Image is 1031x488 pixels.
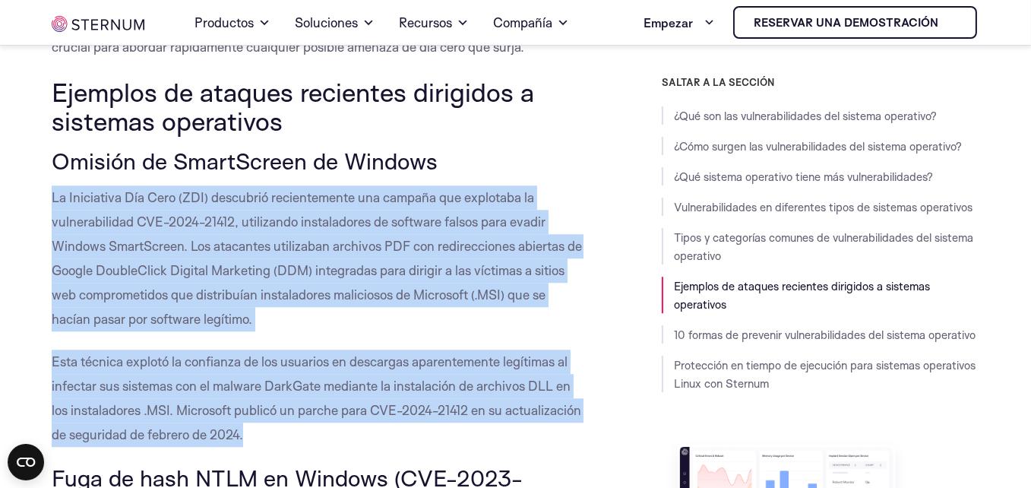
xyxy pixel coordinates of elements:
[644,8,715,38] a: Empezar
[674,139,962,154] a: ¿Cómo surgen las vulnerabilidades del sistema operativo?
[52,353,581,442] font: Esta técnica explotó la confianza de los usuarios en descargas aparentemente legítimas al infecta...
[52,16,144,31] img: esternón iot
[8,444,44,480] button: Abrir el widget CMP
[674,200,972,214] a: Vulnerabilidades en diferentes tipos de sistemas operativos
[674,358,976,391] a: Protección en tiempo de ejecución para sistemas operativos Linux con Sternum
[295,14,358,30] font: Soluciones
[944,17,957,29] img: esternón iot
[52,189,582,327] font: La Iniciativa Día Cero (ZDI) descubrió recientemente una campaña que explotaba la vulnerabilidad ...
[644,15,693,30] font: Empezar
[733,6,977,39] a: Reservar una demostración
[194,14,254,30] font: Productos
[674,279,930,312] a: Ejemplos de ataques recientes dirigidos a sistemas operativos
[52,76,534,137] font: Ejemplos de ataques recientes dirigidos a sistemas operativos
[399,14,452,30] font: Recursos
[674,328,976,342] a: 10 formas de prevenir vulnerabilidades del sistema operativo
[674,109,937,123] a: ¿Qué son las vulnerabilidades del sistema operativo?
[662,76,774,88] font: SALTAR A LA SECCIÓN
[674,230,973,263] a: Tipos y categorías comunes de vulnerabilidades del sistema operativo
[674,170,933,184] a: ¿Qué sistema operativo tiene más vulnerabilidades?
[493,14,552,30] font: Compañía
[52,147,438,175] font: Omisión de SmartScreen de Windows
[754,15,938,30] font: Reservar una demostración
